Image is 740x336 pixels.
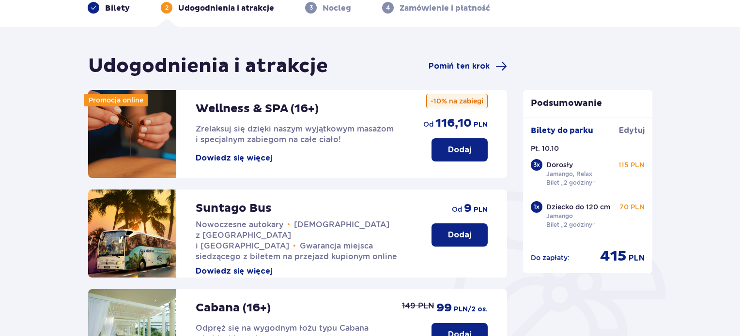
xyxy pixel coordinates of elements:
span: PLN [629,253,645,263]
div: Promocja online [84,94,148,106]
span: Nowoczesne autokary [196,220,283,229]
p: Dodaj [448,145,471,155]
span: 116,10 [435,116,472,131]
p: Jamango [546,212,573,220]
span: od [423,119,433,129]
p: Zamówienie i płatność [400,3,490,14]
p: Nocleg [323,3,351,14]
span: [DEMOGRAPHIC_DATA] z [GEOGRAPHIC_DATA] i [GEOGRAPHIC_DATA] [196,220,389,250]
p: Bilet „2 godziny” [546,220,595,229]
img: attraction [88,90,176,178]
p: Podsumowanie [523,98,653,109]
a: Pomiń ten krok [429,60,507,72]
div: 4Zamówienie i płatność [382,2,490,14]
p: Bilet „2 godziny” [546,178,595,187]
span: 9 [464,201,472,216]
p: Wellness & SPA (16+) [196,102,319,116]
p: 4 [386,3,390,12]
p: -10% na zabiegi [426,94,488,108]
p: Dodaj [448,230,471,240]
p: Dziecko do 120 cm [546,202,610,212]
p: Bilety [105,3,130,14]
div: Bilety [88,2,130,14]
div: 2Udogodnienia i atrakcje [161,2,274,14]
span: 99 [436,301,452,315]
span: PLN /2 os. [454,305,488,314]
button: Dowiedz się więcej [196,266,272,277]
p: Bilety do parku [531,125,593,136]
span: Edytuj [619,125,645,136]
p: 2 [165,3,169,12]
div: 3Nocleg [305,2,351,14]
p: 70 PLN [619,202,645,212]
span: • [293,241,296,251]
p: Jamango, Relax [546,170,592,178]
button: Dodaj [432,138,488,161]
span: Zrelaksuj się dzięki naszym wyjątkowym masażom i specjalnym zabiegom na całe ciało! [196,124,394,144]
p: Dorosły [546,160,573,170]
div: 1 x [531,201,542,213]
p: Do zapłaty : [531,253,570,263]
p: Cabana (16+) [196,301,271,315]
span: PLN [474,120,488,130]
p: Suntago Bus [196,201,272,216]
div: 3 x [531,159,542,171]
button: Dowiedz się więcej [196,153,272,163]
p: Pt. 10.10 [531,144,559,153]
p: Udogodnienia i atrakcje [178,3,274,14]
p: 115 PLN [618,160,645,170]
p: 3 [309,3,313,12]
span: od [452,205,462,214]
span: • [287,220,290,230]
span: Pomiń ten krok [429,61,490,72]
button: Dodaj [432,223,488,247]
span: PLN [474,205,488,215]
h1: Udogodnienia i atrakcje [88,54,328,78]
span: 415 [600,247,627,265]
p: 149 PLN [402,301,434,311]
img: attraction [88,190,176,278]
